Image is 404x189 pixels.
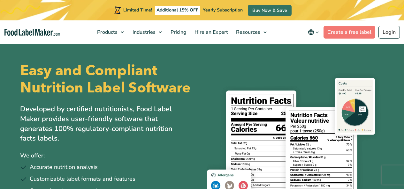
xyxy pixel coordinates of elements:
[95,29,118,36] span: Products
[193,29,229,36] span: Hire an Expert
[93,20,127,44] a: Products
[248,5,292,16] a: Buy Now & Save
[203,7,243,13] span: Yearly Subscription
[20,62,197,97] h1: Easy and Compliant Nutrition Label Software
[30,175,135,183] span: Customizable label formats and features
[20,104,186,143] p: Developed by certified nutritionists, Food Label Maker provides user-friendly software that gener...
[123,7,152,13] span: Limited Time!
[129,20,165,44] a: Industries
[169,29,187,36] span: Pricing
[232,20,270,44] a: Resources
[234,29,261,36] span: Resources
[191,20,231,44] a: Hire an Expert
[324,26,375,39] a: Create a free label
[155,6,200,15] span: Additional 15% OFF
[20,151,197,160] p: We offer:
[378,26,400,39] a: Login
[167,20,189,44] a: Pricing
[30,163,98,171] span: Accurate nutrition analysis
[131,29,156,36] span: Industries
